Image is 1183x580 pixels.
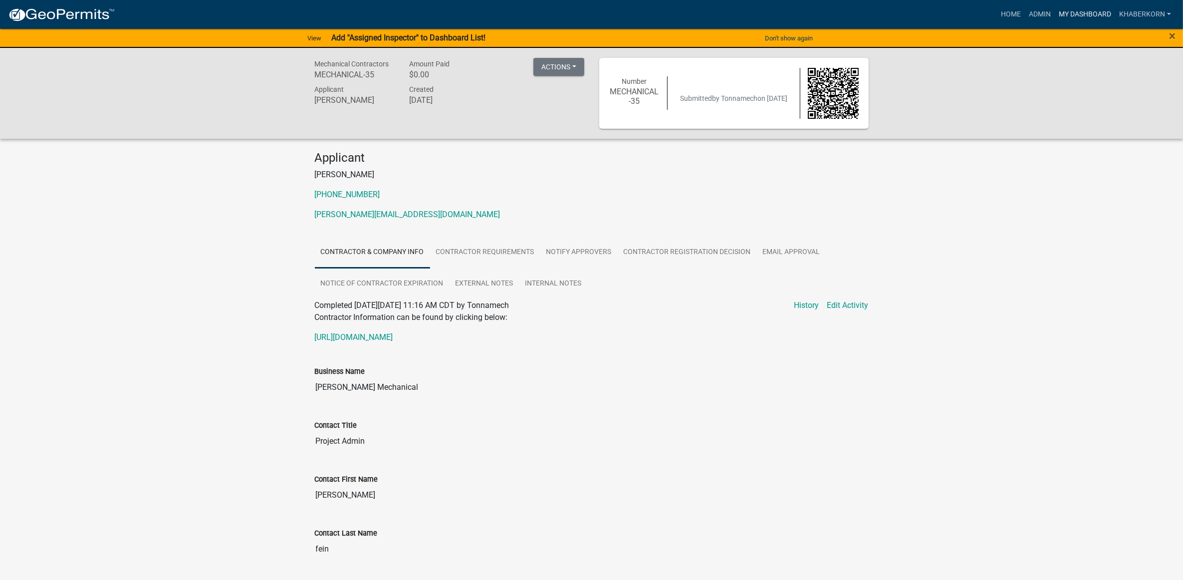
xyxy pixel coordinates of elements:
a: My Dashboard [1055,5,1115,24]
h4: Applicant [315,151,869,165]
button: Close [1169,30,1176,42]
a: Home [997,5,1025,24]
a: History [794,299,819,311]
a: Internal Notes [519,268,588,300]
a: [PHONE_NUMBER] [315,190,380,199]
span: Submitted on [DATE] [680,94,787,102]
a: Notice of Contractor Expiration [315,268,450,300]
span: by Tonnamech [712,94,757,102]
label: Business Name [315,368,365,375]
label: Contact First Name [315,476,378,483]
a: Contractor Requirements [430,237,540,269]
img: QR code [808,68,859,119]
p: Contractor Information can be found by clicking below: [315,311,869,323]
span: × [1169,29,1176,43]
h6: MECHANICAL-35 [315,70,395,79]
h6: [PERSON_NAME] [315,95,395,105]
a: Email Approval [757,237,826,269]
a: khaberkorn [1115,5,1175,24]
a: External Notes [450,268,519,300]
span: Applicant [315,85,344,93]
span: Completed [DATE][DATE] 11:16 AM CDT by Tonnamech [315,300,509,310]
label: Contact Title [315,422,357,429]
a: Admin [1025,5,1055,24]
label: Contact Last Name [315,530,378,537]
h6: MECHANICAL-35 [609,87,660,106]
h6: $0.00 [409,70,489,79]
a: [PERSON_NAME][EMAIL_ADDRESS][DOMAIN_NAME] [315,210,500,219]
span: Amount Paid [409,60,450,68]
p: [PERSON_NAME] [315,169,869,181]
span: Number [622,77,647,85]
a: Contractor Registration Decision [618,237,757,269]
h6: [DATE] [409,95,489,105]
span: Mechanical Contractors [315,60,389,68]
button: Actions [533,58,584,76]
a: View [303,30,325,46]
strong: Add "Assigned Inspector" to Dashboard List! [331,33,485,42]
button: Don't show again [761,30,817,46]
a: Contractor & Company Info [315,237,430,269]
span: Created [409,85,434,93]
a: [URL][DOMAIN_NAME] [315,332,393,342]
a: Notify Approvers [540,237,618,269]
a: Edit Activity [827,299,869,311]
